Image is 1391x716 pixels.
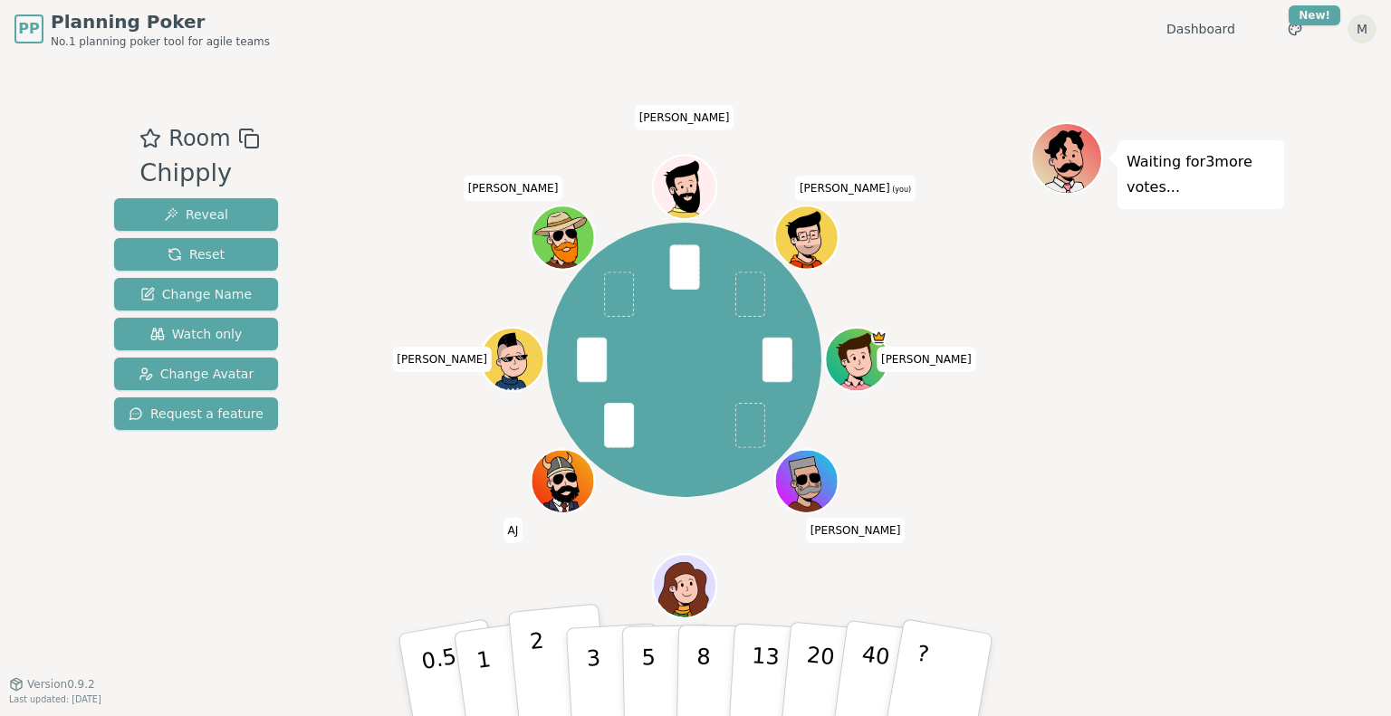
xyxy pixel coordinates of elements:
a: PPPlanning PokerNo.1 planning poker tool for agile teams [14,9,270,49]
button: Add as favourite [139,122,161,155]
div: New! [1289,5,1340,25]
span: Room [168,122,230,155]
span: Watch only [150,325,243,343]
span: Click to change your name [504,518,523,543]
div: Chipply [139,155,259,192]
span: PP [18,18,39,40]
span: Reveal [164,205,228,224]
span: Click to change your name [635,105,734,130]
button: Version0.9.2 [9,677,95,692]
span: No.1 planning poker tool for agile teams [51,34,270,49]
button: Reset [114,238,278,271]
span: (you) [890,186,912,194]
a: Dashboard [1166,20,1235,38]
span: Reset [168,245,225,263]
button: Click to change your avatar [776,208,836,268]
button: Request a feature [114,397,278,430]
span: Planning Poker [51,9,270,34]
span: Version 0.9.2 [27,677,95,692]
button: Change Avatar [114,358,278,390]
button: Change Name [114,278,278,310]
button: Watch only [114,318,278,350]
button: New! [1279,13,1311,45]
span: Click to change your name [464,176,563,201]
span: Click to change your name [877,347,976,372]
span: Change Avatar [139,365,254,383]
span: Click to change your name [795,176,916,201]
span: Click to change your name [806,518,906,543]
span: Last updated: [DATE] [9,694,101,704]
span: Change Name [140,285,252,303]
span: Dylan is the host [870,329,887,346]
button: M [1348,14,1377,43]
span: Request a feature [129,405,264,423]
span: Click to change your name [392,347,492,372]
button: Reveal [114,198,278,231]
p: Waiting for 3 more votes... [1127,149,1275,200]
